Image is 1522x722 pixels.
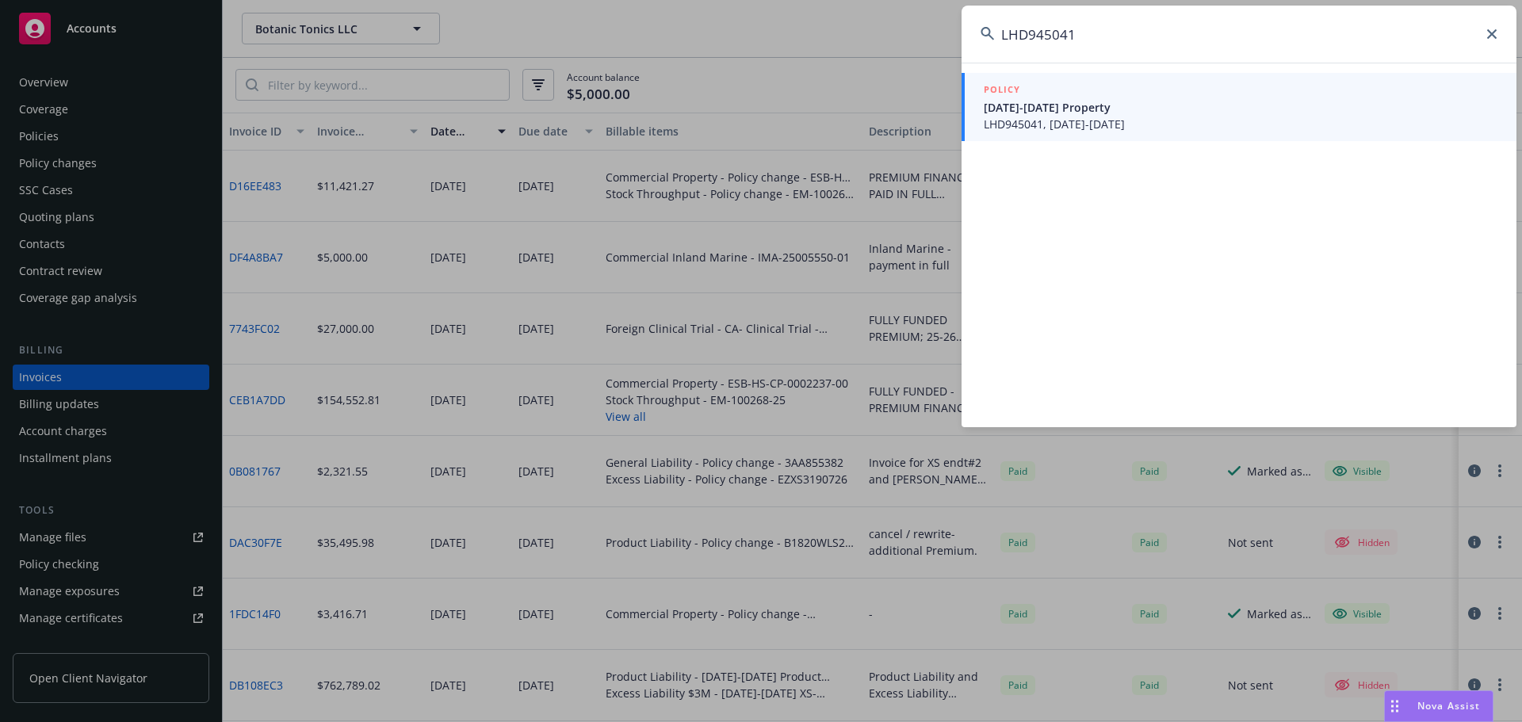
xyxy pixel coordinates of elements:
[984,99,1497,116] span: [DATE]-[DATE] Property
[1385,691,1405,721] div: Drag to move
[984,116,1497,132] span: LHD945041, [DATE]-[DATE]
[1417,699,1480,712] span: Nova Assist
[962,73,1516,141] a: POLICY[DATE]-[DATE] PropertyLHD945041, [DATE]-[DATE]
[984,82,1020,97] h5: POLICY
[1384,690,1493,722] button: Nova Assist
[962,6,1516,63] input: Search...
